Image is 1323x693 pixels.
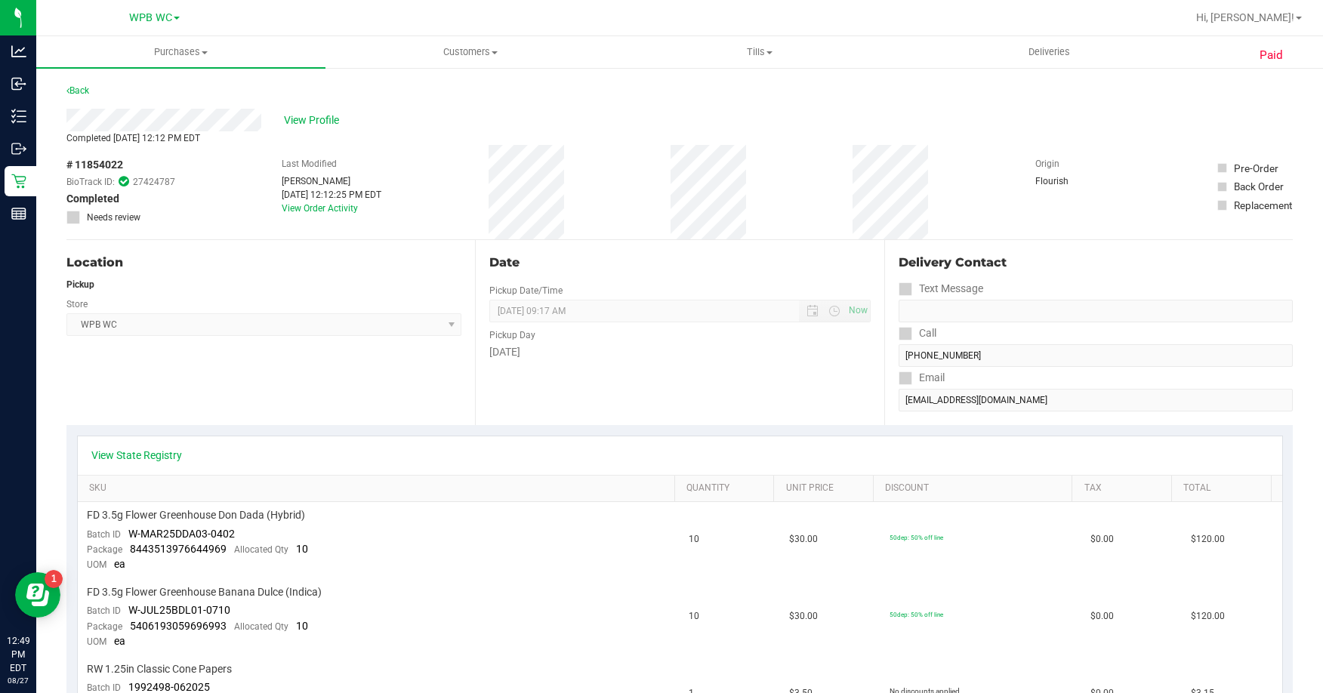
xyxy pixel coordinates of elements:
[1035,174,1111,188] div: Flourish
[91,448,182,463] a: View State Registry
[87,529,121,540] span: Batch ID
[130,620,227,632] span: 5406193059696993
[66,85,89,96] a: Back
[11,44,26,59] inline-svg: Analytics
[1090,609,1114,624] span: $0.00
[1191,532,1225,547] span: $120.00
[890,611,943,618] span: 50dep: 50% off line
[66,175,115,189] span: BioTrack ID:
[234,544,288,555] span: Allocated Qty
[616,45,904,59] span: Tills
[114,635,125,647] span: ea
[66,191,119,207] span: Completed
[890,534,943,541] span: 50dep: 50% off line
[45,570,63,588] iframe: Resource center unread badge
[7,675,29,686] p: 08/27
[899,322,936,344] label: Call
[87,621,122,632] span: Package
[296,620,308,632] span: 10
[66,297,88,311] label: Store
[128,528,235,540] span: W-MAR25DDA03-0402
[689,532,699,547] span: 10
[7,634,29,675] p: 12:49 PM EDT
[87,662,232,676] span: RW 1.25in Classic Cone Papers
[899,278,983,300] label: Text Message
[885,482,1066,494] a: Discount
[1191,609,1225,624] span: $120.00
[87,508,305,522] span: FD 3.5g Flower Greenhouse Don Dada (Hybrid)
[899,344,1293,367] input: Format: (999) 999-9999
[489,284,563,297] label: Pickup Date/Time
[689,609,699,624] span: 10
[325,36,615,68] a: Customers
[296,543,308,555] span: 10
[36,36,325,68] a: Purchases
[87,605,121,616] span: Batch ID
[786,482,868,494] a: Unit Price
[905,36,1194,68] a: Deliveries
[11,174,26,189] inline-svg: Retail
[11,109,26,124] inline-svg: Inventory
[89,482,668,494] a: SKU
[15,572,60,618] iframe: Resource center
[130,543,227,555] span: 8443513976644969
[128,681,210,693] span: 1992498-062025
[282,174,381,188] div: [PERSON_NAME]
[129,11,172,24] span: WPB WC
[87,559,106,570] span: UOM
[114,558,125,570] span: ea
[1234,179,1284,194] div: Back Order
[899,300,1293,322] input: Format: (999) 999-9999
[66,279,94,290] strong: Pickup
[1008,45,1090,59] span: Deliveries
[11,76,26,91] inline-svg: Inbound
[615,36,905,68] a: Tills
[66,254,461,272] div: Location
[87,544,122,555] span: Package
[87,585,322,599] span: FD 3.5g Flower Greenhouse Banana Dulce (Indica)
[282,203,358,214] a: View Order Activity
[11,141,26,156] inline-svg: Outbound
[1260,47,1283,64] span: Paid
[87,636,106,647] span: UOM
[87,682,121,693] span: Batch ID
[66,133,200,143] span: Completed [DATE] 12:12 PM EDT
[489,344,870,360] div: [DATE]
[489,254,870,272] div: Date
[87,211,140,224] span: Needs review
[489,328,535,342] label: Pickup Day
[284,112,344,128] span: View Profile
[282,157,337,171] label: Last Modified
[1196,11,1294,23] span: Hi, [PERSON_NAME]!
[1234,198,1292,213] div: Replacement
[282,188,381,202] div: [DATE] 12:12:25 PM EDT
[11,206,26,221] inline-svg: Reports
[326,45,614,59] span: Customers
[1084,482,1166,494] a: Tax
[686,482,768,494] a: Quantity
[234,621,288,632] span: Allocated Qty
[1234,161,1278,176] div: Pre-Order
[119,174,129,189] span: In Sync
[66,157,123,173] span: # 11854022
[128,604,230,616] span: W-JUL25BDL01-0710
[36,45,325,59] span: Purchases
[789,532,818,547] span: $30.00
[1183,482,1265,494] a: Total
[1090,532,1114,547] span: $0.00
[899,254,1293,272] div: Delivery Contact
[789,609,818,624] span: $30.00
[899,367,945,389] label: Email
[1035,157,1059,171] label: Origin
[133,175,175,189] span: 27424787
